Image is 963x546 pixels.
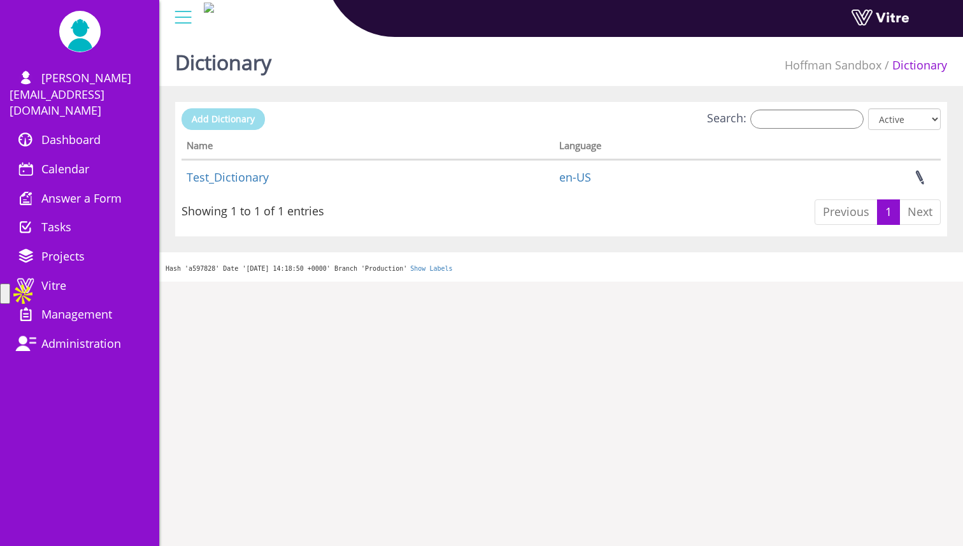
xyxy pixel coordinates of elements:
[815,199,878,225] a: Previous
[899,199,941,225] a: Next
[707,110,864,129] label: Search:
[41,278,66,293] span: Vitre
[182,198,324,220] div: Showing 1 to 1 of 1 entries
[204,3,214,13] img: 9684a1fb-bc34-4884-bb9a-92507fc9fdd2.png
[182,136,554,160] th: Name
[41,248,85,264] span: Projects
[59,11,101,52] img: UserPic.png
[41,306,112,322] span: Management
[182,108,265,130] a: Add Dictionary
[559,169,591,185] a: en-US
[554,136,770,160] th: Language
[41,190,122,206] span: Answer a Form
[166,265,407,272] span: Hash 'a597828' Date '[DATE] 14:18:50 +0000' Branch 'Production'
[41,219,71,234] span: Tasks
[41,161,89,176] span: Calendar
[410,265,452,272] a: Show Labels
[881,57,947,74] li: Dictionary
[175,32,271,86] h1: Dictionary
[785,57,881,73] a: Hoffman Sandbox
[10,282,36,307] img: Apollo
[750,110,864,129] input: Search:
[41,336,121,351] span: Administration
[877,199,900,225] a: 1
[10,70,131,118] span: [PERSON_NAME][EMAIL_ADDRESS][DOMAIN_NAME]
[187,169,269,185] a: Test_Dictionary
[192,113,255,125] span: Add Dictionary
[41,132,101,147] span: Dashboard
